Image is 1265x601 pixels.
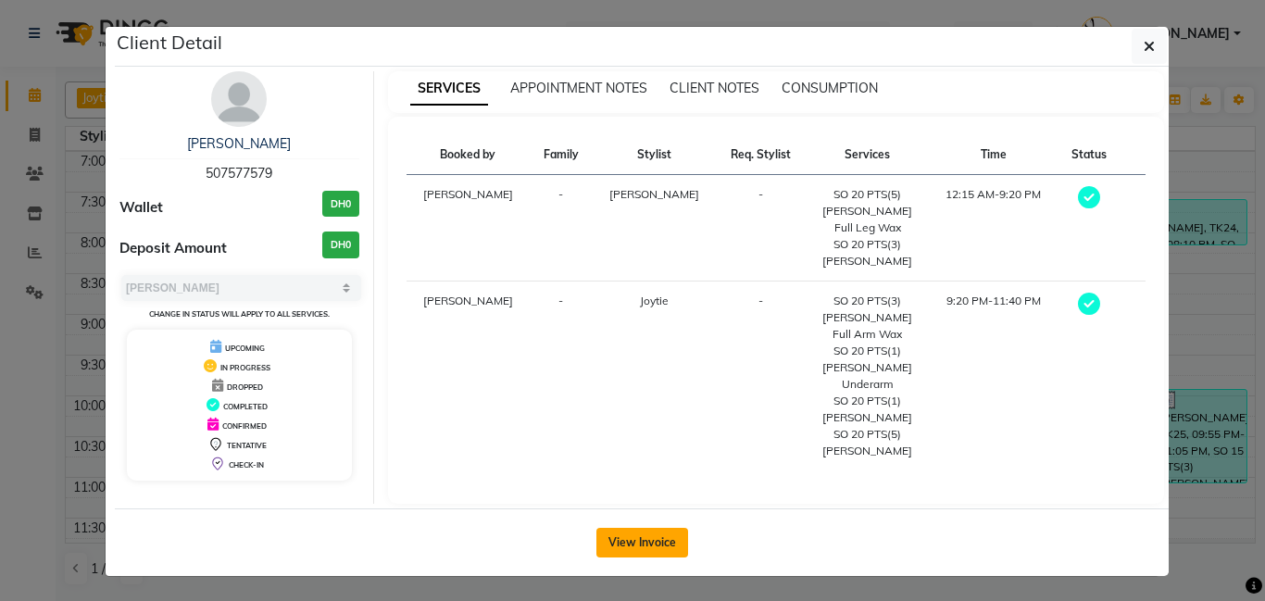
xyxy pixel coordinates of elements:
[530,135,593,175] th: Family
[322,191,359,218] h3: DH0
[407,175,530,282] td: [PERSON_NAME]
[206,165,272,182] span: 507577579
[782,80,878,96] span: CONSUMPTION
[929,175,1058,282] td: 12:15 AM-9:20 PM
[220,363,270,372] span: IN PROGRESS
[407,282,530,471] td: [PERSON_NAME]
[609,187,699,201] span: [PERSON_NAME]
[818,293,918,343] div: SO 20 PTS(3) [PERSON_NAME] Full Arm Wax
[149,309,330,319] small: Change in status will apply to all services.
[818,343,918,393] div: SO 20 PTS(1) [PERSON_NAME] Underarm
[596,528,688,557] button: View Invoice
[322,232,359,258] h3: DH0
[119,197,163,219] span: Wallet
[211,71,267,127] img: avatar
[410,72,488,106] span: SERVICES
[225,344,265,353] span: UPCOMING
[716,135,807,175] th: Req. Stylist
[640,294,669,307] span: Joytie
[530,282,593,471] td: -
[818,426,918,459] div: SO 20 PTS(5) [PERSON_NAME]
[510,80,647,96] span: APPOINTMENT NOTES
[670,80,759,96] span: CLIENT NOTES
[929,282,1058,471] td: 9:20 PM-11:40 PM
[227,382,263,392] span: DROPPED
[407,135,530,175] th: Booked by
[222,421,267,431] span: CONFIRMED
[593,135,716,175] th: Stylist
[229,460,264,470] span: CHECK-IN
[716,282,807,471] td: -
[1058,135,1121,175] th: Status
[818,186,918,236] div: SO 20 PTS(5) [PERSON_NAME] Full Leg Wax
[807,135,929,175] th: Services
[530,175,593,282] td: -
[716,175,807,282] td: -
[227,441,267,450] span: TENTATIVE
[818,236,918,269] div: SO 20 PTS(3) [PERSON_NAME]
[929,135,1058,175] th: Time
[187,135,291,152] a: [PERSON_NAME]
[119,238,227,259] span: Deposit Amount
[117,29,222,56] h5: Client Detail
[223,402,268,411] span: COMPLETED
[818,393,918,426] div: SO 20 PTS(1) [PERSON_NAME]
